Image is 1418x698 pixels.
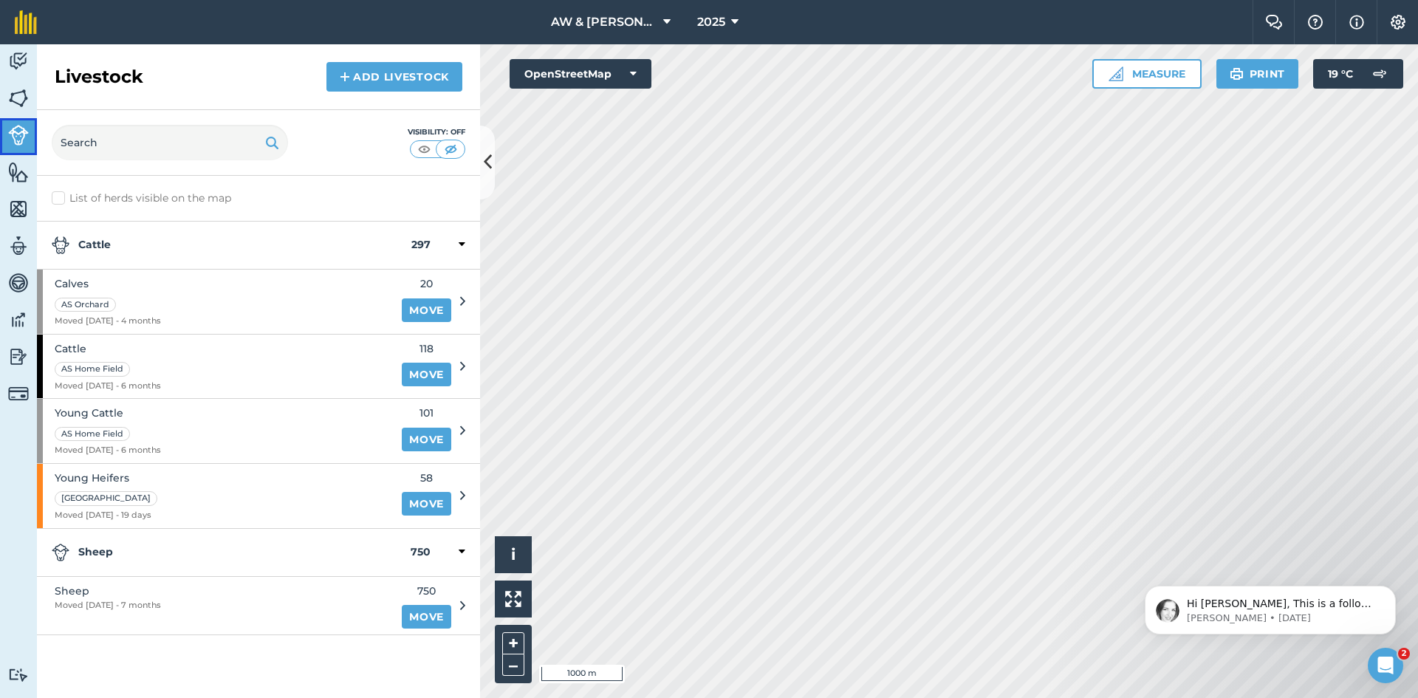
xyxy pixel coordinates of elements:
[8,383,29,404] img: svg+xml;base64,PD94bWwgdmVyc2lvbj0iMS4wIiBlbmNvZGluZz0idXRmLTgiPz4KPCEtLSBHZW5lcmF0b3I6IEFkb2JlIE...
[55,583,161,599] span: Sheep
[55,315,161,328] span: Moved [DATE] - 4 months
[8,309,29,331] img: svg+xml;base64,PD94bWwgdmVyc2lvbj0iMS4wIiBlbmNvZGluZz0idXRmLTgiPz4KPCEtLSBHZW5lcmF0b3I6IEFkb2JlIE...
[415,142,434,157] img: svg+xml;base64,PHN2ZyB4bWxucz0iaHR0cDovL3d3dy53My5vcmcvMjAwMC9zdmciIHdpZHRoPSI1MCIgaGVpZ2h0PSI0MC...
[52,125,288,160] input: Search
[1398,648,1410,660] span: 2
[551,13,657,31] span: AW & [PERSON_NAME] & Son
[55,276,161,292] span: Calves
[502,632,524,654] button: +
[55,509,160,522] span: Moved [DATE] - 19 days
[37,335,393,399] a: CattleAS Home FieldMoved [DATE] - 6 months
[52,544,411,561] strong: Sheep
[52,236,69,254] img: svg+xml;base64,PD94bWwgdmVyc2lvbj0iMS4wIiBlbmNvZGluZz0idXRmLTgiPz4KPCEtLSBHZW5lcmF0b3I6IEFkb2JlIE...
[502,654,524,676] button: –
[1230,65,1244,83] img: svg+xml;base64,PHN2ZyB4bWxucz0iaHR0cDovL3d3dy53My5vcmcvMjAwMC9zdmciIHdpZHRoPSIxOSIgaGVpZ2h0PSIyNC...
[55,427,130,442] div: AS Home Field
[511,545,516,564] span: i
[402,276,451,292] span: 20
[55,405,161,421] span: Young Cattle
[8,125,29,146] img: svg+xml;base64,PD94bWwgdmVyc2lvbj0iMS4wIiBlbmNvZGluZz0idXRmLTgiPz4KPCEtLSBHZW5lcmF0b3I6IEFkb2JlIE...
[402,363,451,386] a: Move
[340,68,350,86] img: svg+xml;base64,PHN2ZyB4bWxucz0iaHR0cDovL3d3dy53My5vcmcvMjAwMC9zdmciIHdpZHRoPSIxNCIgaGVpZ2h0PSIyNC...
[8,272,29,294] img: svg+xml;base64,PD94bWwgdmVyc2lvbj0iMS4wIiBlbmNvZGluZz0idXRmLTgiPz4KPCEtLSBHZW5lcmF0b3I6IEFkb2JlIE...
[1092,59,1202,89] button: Measure
[402,428,451,451] a: Move
[8,346,29,368] img: svg+xml;base64,PD94bWwgdmVyc2lvbj0iMS4wIiBlbmNvZGluZz0idXRmLTgiPz4KPCEtLSBHZW5lcmF0b3I6IEFkb2JlIE...
[1349,13,1364,31] img: svg+xml;base64,PHN2ZyB4bWxucz0iaHR0cDovL3d3dy53My5vcmcvMjAwMC9zdmciIHdpZHRoPSIxNyIgaGVpZ2h0PSIxNy...
[37,270,393,334] a: CalvesAS OrchardMoved [DATE] - 4 months
[442,142,460,157] img: svg+xml;base64,PHN2ZyB4bWxucz0iaHR0cDovL3d3dy53My5vcmcvMjAwMC9zdmciIHdpZHRoPSI1MCIgaGVpZ2h0PSI0MC...
[495,536,532,573] button: i
[55,470,160,486] span: Young Heifers
[1313,59,1403,89] button: 19 °C
[37,464,393,528] a: Young Heifers[GEOGRAPHIC_DATA]Moved [DATE] - 19 days
[510,59,651,89] button: OpenStreetMap
[402,341,451,357] span: 118
[55,599,161,612] span: Moved [DATE] - 7 months
[1368,648,1403,683] iframe: Intercom live chat
[402,298,451,322] a: Move
[8,87,29,109] img: svg+xml;base64,PHN2ZyB4bWxucz0iaHR0cDovL3d3dy53My5vcmcvMjAwMC9zdmciIHdpZHRoPSI1NiIgaGVpZ2h0PSI2MC...
[8,235,29,257] img: svg+xml;base64,PD94bWwgdmVyc2lvbj0iMS4wIiBlbmNvZGluZz0idXRmLTgiPz4KPCEtLSBHZW5lcmF0b3I6IEFkb2JlIE...
[265,134,279,151] img: svg+xml;base64,PHN2ZyB4bWxucz0iaHR0cDovL3d3dy53My5vcmcvMjAwMC9zdmciIHdpZHRoPSIxOSIgaGVpZ2h0PSIyNC...
[402,583,451,599] span: 750
[37,577,393,634] a: SheepMoved [DATE] - 7 months
[402,405,451,421] span: 101
[1389,15,1407,30] img: A cog icon
[411,236,431,254] strong: 297
[15,10,37,34] img: fieldmargin Logo
[8,161,29,183] img: svg+xml;base64,PHN2ZyB4bWxucz0iaHR0cDovL3d3dy53My5vcmcvMjAwMC9zdmciIHdpZHRoPSI1NiIgaGVpZ2h0PSI2MC...
[8,668,29,682] img: svg+xml;base64,PD94bWwgdmVyc2lvbj0iMS4wIiBlbmNvZGluZz0idXRmLTgiPz4KPCEtLSBHZW5lcmF0b3I6IEFkb2JlIE...
[1265,15,1283,30] img: Two speech bubbles overlapping with the left bubble in the forefront
[8,198,29,220] img: svg+xml;base64,PHN2ZyB4bWxucz0iaHR0cDovL3d3dy53My5vcmcvMjAwMC9zdmciIHdpZHRoPSI1NiIgaGVpZ2h0PSI2MC...
[408,126,465,138] div: Visibility: Off
[52,191,465,206] label: List of herds visible on the map
[55,341,161,357] span: Cattle
[55,380,161,393] span: Moved [DATE] - 6 months
[402,470,451,486] span: 58
[55,444,161,457] span: Moved [DATE] - 6 months
[326,62,462,92] a: Add Livestock
[1123,555,1418,658] iframe: Intercom notifications message
[1328,59,1353,89] span: 19 ° C
[402,605,451,629] a: Move
[1109,66,1123,81] img: Ruler icon
[402,492,451,516] a: Move
[52,544,69,561] img: svg+xml;base64,PD94bWwgdmVyc2lvbj0iMS4wIiBlbmNvZGluZz0idXRmLTgiPz4KPCEtLSBHZW5lcmF0b3I6IEFkb2JlIE...
[52,236,411,254] strong: Cattle
[8,50,29,72] img: svg+xml;base64,PD94bWwgdmVyc2lvbj0iMS4wIiBlbmNvZGluZz0idXRmLTgiPz4KPCEtLSBHZW5lcmF0b3I6IEFkb2JlIE...
[55,491,157,506] div: [GEOGRAPHIC_DATA]
[55,362,130,377] div: AS Home Field
[37,399,393,463] a: Young CattleAS Home FieldMoved [DATE] - 6 months
[55,298,116,312] div: AS Orchard
[411,544,431,561] strong: 750
[1365,59,1394,89] img: svg+xml;base64,PD94bWwgdmVyc2lvbj0iMS4wIiBlbmNvZGluZz0idXRmLTgiPz4KPCEtLSBHZW5lcmF0b3I6IEFkb2JlIE...
[697,13,725,31] span: 2025
[55,65,143,89] h2: Livestock
[1216,59,1299,89] button: Print
[1306,15,1324,30] img: A question mark icon
[505,591,521,607] img: Four arrows, one pointing top left, one top right, one bottom right and the last bottom left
